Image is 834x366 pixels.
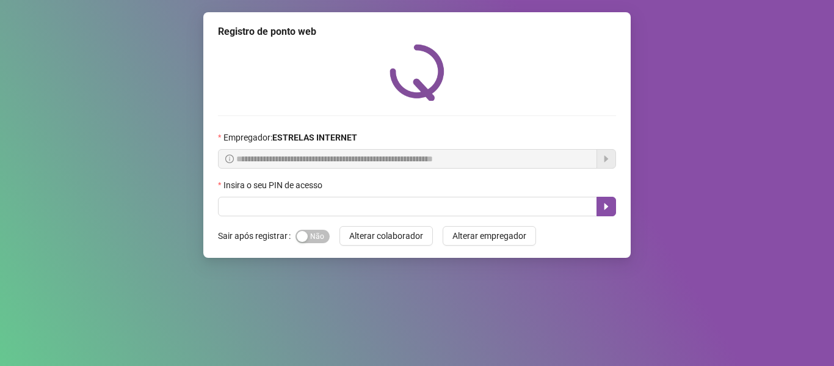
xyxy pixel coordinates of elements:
[272,133,357,142] strong: ESTRELAS INTERNET
[452,229,526,243] span: Alterar empregador
[218,178,330,192] label: Insira o seu PIN de acesso
[218,226,296,246] label: Sair após registrar
[223,131,357,144] span: Empregador :
[601,202,611,211] span: caret-right
[349,229,423,243] span: Alterar colaborador
[443,226,536,246] button: Alterar empregador
[390,44,444,101] img: QRPoint
[218,24,616,39] div: Registro de ponto web
[225,155,234,163] span: info-circle
[339,226,433,246] button: Alterar colaborador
